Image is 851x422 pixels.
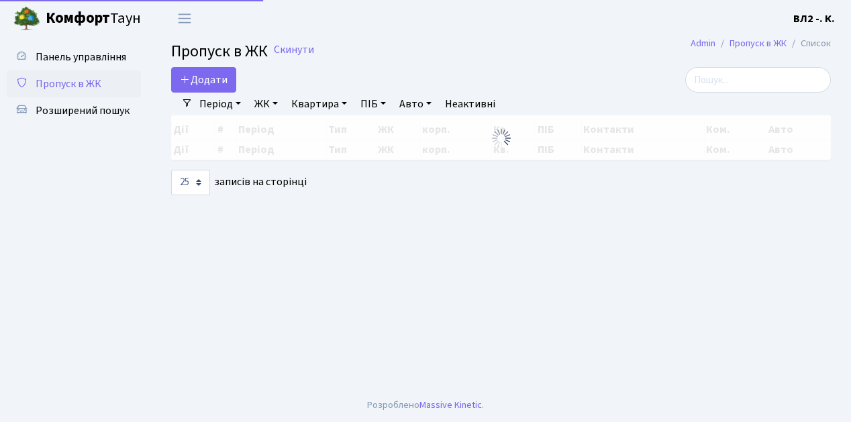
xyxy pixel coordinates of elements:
img: Обробка... [491,127,512,149]
button: Переключити навігацію [168,7,201,30]
nav: breadcrumb [670,30,851,58]
a: Період [194,93,246,115]
a: Неактивні [440,93,501,115]
a: Розширений пошук [7,97,141,124]
li: Список [787,36,831,51]
span: Таун [46,7,141,30]
b: ВЛ2 -. К. [793,11,835,26]
b: Комфорт [46,7,110,29]
a: ВЛ2 -. К. [793,11,835,27]
a: ПІБ [355,93,391,115]
select: записів на сторінці [171,170,210,195]
a: Додати [171,67,236,93]
label: записів на сторінці [171,170,307,195]
a: Пропуск в ЖК [730,36,787,50]
span: Розширений пошук [36,103,130,118]
a: Скинути [274,44,314,56]
a: Massive Kinetic [419,398,482,412]
span: Пропуск в ЖК [171,40,268,63]
span: Додати [180,72,228,87]
a: ЖК [249,93,283,115]
a: Панель управління [7,44,141,70]
span: Панель управління [36,50,126,64]
a: Admin [691,36,715,50]
a: Квартира [286,93,352,115]
a: Пропуск в ЖК [7,70,141,97]
a: Авто [394,93,437,115]
input: Пошук... [685,67,831,93]
img: logo.png [13,5,40,32]
span: Пропуск в ЖК [36,76,101,91]
div: Розроблено . [367,398,484,413]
